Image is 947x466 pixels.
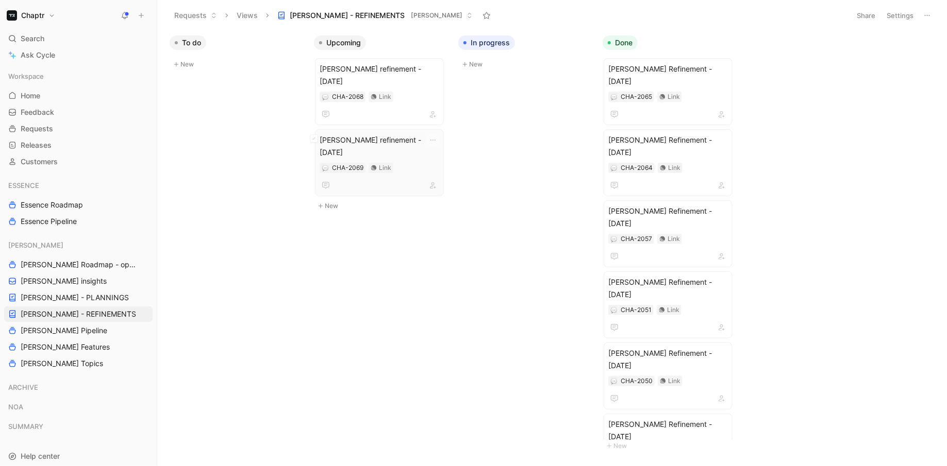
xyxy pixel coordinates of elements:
a: [PERSON_NAME] Features [4,339,153,355]
div: [PERSON_NAME] [4,237,153,253]
a: [PERSON_NAME] Refinement - [DATE]Link [604,129,733,196]
span: [PERSON_NAME] Roadmap - open items [21,260,140,270]
div: Help center [4,448,153,464]
span: Customers [21,157,58,167]
div: Search [4,31,153,46]
span: Help center [21,452,60,460]
div: In progressNew [454,31,599,76]
div: Link [668,163,680,173]
a: [PERSON_NAME] refinement - [DATE]Link [315,58,444,125]
a: [PERSON_NAME] Refinement - [DATE]Link [604,200,733,267]
div: SUMMARY [4,419,153,434]
div: ESSENCE [4,178,153,193]
span: Releases [21,140,52,150]
a: [PERSON_NAME] Topics [4,356,153,371]
span: [PERSON_NAME] [411,10,462,21]
span: Ask Cycle [21,49,55,61]
button: [PERSON_NAME] - REFINEMENTS[PERSON_NAME] [273,8,477,23]
span: [PERSON_NAME] Refinement - [DATE] [608,63,728,88]
h1: Chaptr [21,11,44,20]
a: Home [4,88,153,103]
img: 💬 [611,165,617,171]
div: Link [668,234,680,244]
span: Workspace [8,71,44,81]
span: [PERSON_NAME] refinement - [DATE] [320,134,439,159]
span: [PERSON_NAME] Refinement - [DATE] [608,347,728,372]
button: 💬 [610,306,618,314]
a: [PERSON_NAME] Roadmap - open items [4,257,153,272]
div: [PERSON_NAME][PERSON_NAME] Roadmap - open items[PERSON_NAME] insights[PERSON_NAME] - PLANNINGS[PE... [4,237,153,371]
div: CHA-2068 [332,92,363,102]
span: SUMMARY [8,421,43,432]
span: [PERSON_NAME] - PLANNINGS [21,292,129,303]
a: Ask Cycle [4,47,153,63]
span: To do [182,38,201,48]
button: Requests [170,8,222,23]
span: [PERSON_NAME] [8,240,63,250]
button: New [603,440,739,452]
div: To doNew [165,31,310,76]
a: Feedback [4,105,153,120]
span: [PERSON_NAME] refinement - [DATE] [320,63,439,88]
span: [PERSON_NAME] - REFINEMENTS [290,10,405,21]
div: CHA-2064 [621,163,653,173]
div: CHA-2065 [621,92,652,102]
span: [PERSON_NAME] Refinement - [DATE] [608,276,728,301]
span: [PERSON_NAME] Refinement - [DATE] [608,134,728,159]
button: Upcoming [314,36,366,50]
div: Link [379,163,391,173]
span: Requests [21,124,53,134]
div: 💬 [322,164,329,171]
div: CHA-2057 [621,234,652,244]
a: Requests [4,121,153,136]
div: ARCHIVE [4,379,153,395]
img: 💬 [611,378,617,385]
a: Essence Roadmap [4,197,153,213]
img: 💬 [322,94,328,100]
div: CHA-2050 [621,376,653,386]
div: Link [668,92,680,102]
button: ChaptrChaptr [4,8,58,23]
div: ARCHIVE [4,379,153,398]
a: Essence Pipeline [4,214,153,229]
span: [PERSON_NAME] Pipeline [21,325,107,336]
button: 💬 [322,93,329,100]
span: Essence Roadmap [21,200,83,210]
div: Link [379,92,391,102]
div: Link [667,305,679,315]
span: Upcoming [326,38,361,48]
a: [PERSON_NAME] insights [4,273,153,289]
button: Done [603,36,638,50]
span: Feedback [21,107,54,117]
button: 💬 [610,93,618,100]
img: 💬 [611,94,617,100]
button: 💬 [610,164,618,171]
img: 💬 [611,236,617,243]
span: In progress [471,38,510,48]
span: [PERSON_NAME] Refinement - [DATE] [608,418,728,443]
div: Workspace [4,68,153,84]
button: New [458,58,594,71]
span: Search [21,32,44,45]
button: To do [170,36,206,50]
div: CHA-2051 [621,305,652,315]
a: [PERSON_NAME] Refinement - [DATE]Link [604,342,733,409]
span: [PERSON_NAME] Topics [21,358,103,369]
a: [PERSON_NAME] Refinement - [DATE]Link [604,271,733,338]
a: [PERSON_NAME] - PLANNINGS [4,290,153,305]
a: [PERSON_NAME] - REFINEMENTS [4,306,153,322]
a: [PERSON_NAME] Refinement - [DATE]Link [604,58,733,125]
div: CHA-2069 [332,163,363,173]
div: NOA [4,399,153,415]
div: ESSENCEEssence RoadmapEssence Pipeline [4,178,153,229]
span: Essence Pipeline [21,216,77,227]
img: 💬 [611,307,617,314]
span: [PERSON_NAME] Refinement - [DATE] [608,205,728,230]
span: ESSENCE [8,180,39,191]
button: 💬 [610,235,618,243]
